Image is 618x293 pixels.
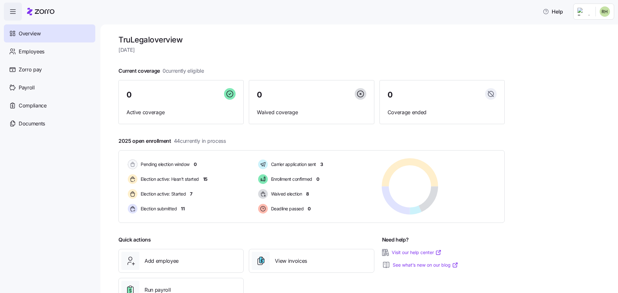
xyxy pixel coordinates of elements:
[393,262,458,268] a: See what’s new on our blog
[4,24,95,42] a: Overview
[4,96,95,114] a: Compliance
[269,206,304,212] span: Deadline passed
[316,176,319,182] span: 0
[118,35,505,45] h1: TruLegal overview
[190,191,192,197] span: 7
[257,108,366,116] span: Waived coverage
[257,91,262,99] span: 0
[577,8,590,15] img: Employer logo
[382,236,409,244] span: Need help?
[139,206,177,212] span: Election submitted
[126,108,236,116] span: Active coverage
[269,161,316,168] span: Carrier application sent
[19,30,41,38] span: Overview
[118,46,505,54] span: [DATE]
[139,161,190,168] span: Pending election window
[118,137,226,145] span: 2025 open enrollment
[19,102,47,110] span: Compliance
[306,191,309,197] span: 8
[320,161,323,168] span: 3
[388,108,497,116] span: Coverage ended
[4,60,95,78] a: Zorro pay
[19,66,42,74] span: Zorro pay
[600,6,610,17] img: 9866fcb425cea38f43e255766a713f7f
[392,249,442,256] a: Visit our help center
[194,161,197,168] span: 0
[181,206,184,212] span: 11
[4,78,95,96] a: Payroll
[543,8,563,15] span: Help
[4,114,95,133] a: Documents
[308,206,311,212] span: 0
[126,91,132,99] span: 0
[203,176,208,182] span: 15
[139,176,199,182] span: Election active: Hasn't started
[269,191,302,197] span: Waived election
[19,84,35,92] span: Payroll
[145,257,179,265] span: Add employee
[538,5,568,18] button: Help
[269,176,312,182] span: Enrollment confirmed
[19,120,45,128] span: Documents
[163,67,204,75] span: 0 currently eligible
[139,191,186,197] span: Election active: Started
[118,67,204,75] span: Current coverage
[174,137,226,145] span: 44 currently in process
[19,48,44,56] span: Employees
[388,91,393,99] span: 0
[118,236,151,244] span: Quick actions
[4,42,95,60] a: Employees
[275,257,307,265] span: View invoices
